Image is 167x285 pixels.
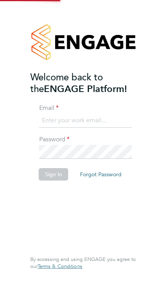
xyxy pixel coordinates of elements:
button: Forgot Password [74,168,128,181]
span: By accessing and using ENGAGE you agree to our [30,256,136,269]
input: Enter your work email... [39,114,132,128]
label: Password [39,136,70,144]
a: Terms & Conditions [38,263,82,269]
label: Email [39,104,70,112]
h2: ENGAGE Platform! [30,71,137,95]
span: Welcome back to the [30,71,103,95]
button: Sign In [39,168,68,181]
